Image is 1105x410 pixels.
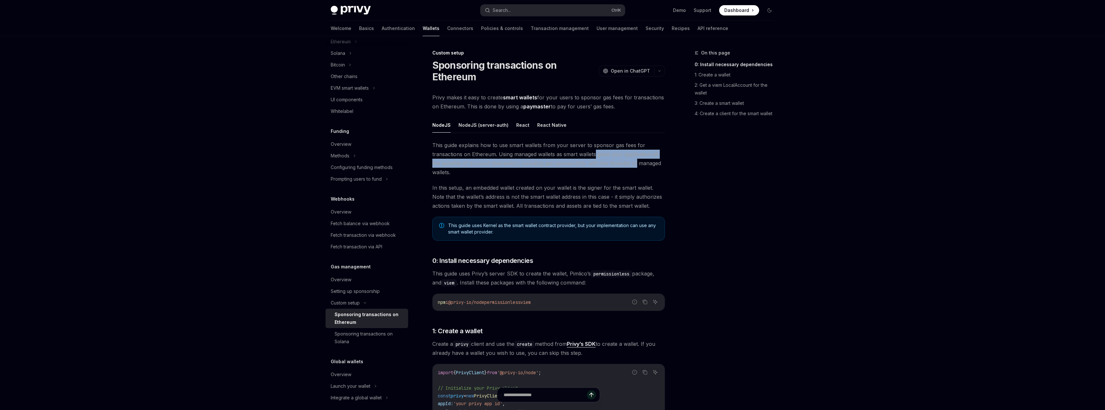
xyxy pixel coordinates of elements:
div: EVM smart wallets [331,84,369,92]
span: Privy makes it easy to create for your users to sponsor gas fees for transactions on Ethereum. Th... [432,93,665,111]
div: Launch your wallet [331,382,370,390]
button: Copy the contents from the code block [641,298,649,306]
div: Fetch transaction via webhook [331,231,396,239]
span: This guide explains how to use smart wallets from your server to sponsor gas fees for transaction... [432,141,665,177]
span: Dashboard [724,7,749,14]
span: PrivyClient [456,370,484,375]
a: Authentication [382,21,415,36]
a: Fetch balance via webhook [326,218,408,229]
button: Report incorrect code [630,298,639,306]
span: This guide uses Privy’s server SDK to create the wallet, Pimlico’s package, and . Install these p... [432,269,665,287]
div: Other chains [331,73,357,80]
h5: Gas management [331,263,371,271]
code: viem [441,279,457,286]
div: Integrate a global wallet [331,394,382,402]
span: i [446,299,448,305]
span: 1: Create a wallet [432,326,483,335]
a: Transaction management [531,21,589,36]
div: Methods [331,152,349,160]
div: Sponsoring transactions on Solana [335,330,404,345]
span: permissionless [484,299,520,305]
code: privy [453,341,471,348]
a: Overview [326,369,408,380]
h1: Sponsoring transactions on Ethereum [432,59,596,83]
h5: Webhooks [331,195,355,203]
a: API reference [698,21,728,36]
img: dark logo [331,6,371,15]
a: 3: Create a smart wallet [695,98,780,108]
div: UI components [331,96,363,104]
a: Security [646,21,664,36]
a: Wallets [423,21,439,36]
div: Custom setup [331,299,360,307]
span: ; [538,370,541,375]
a: 4: Create a client for the smart wallet [695,108,780,119]
a: Overview [326,206,408,218]
a: Basics [359,21,374,36]
span: This guide uses Kernel as the smart wallet contract provider, but your implementation can use any... [448,222,658,235]
a: Sponsoring transactions on Ethereum [326,309,408,328]
span: '@privy-io/node' [497,370,538,375]
div: Whitelabel [331,107,353,115]
span: // Initialize your Privy client [438,385,518,391]
div: Sponsoring transactions on Ethereum [335,311,404,326]
span: Open in ChatGPT [611,68,650,74]
button: Ask AI [651,368,659,376]
button: NodeJS [432,117,451,133]
a: Welcome [331,21,351,36]
button: Report incorrect code [630,368,639,376]
a: paymaster [523,103,551,110]
h5: Funding [331,127,349,135]
a: 0: Install necessary dependencies [695,59,780,70]
div: Search... [493,6,511,14]
div: Prompting users to fund [331,175,382,183]
a: 1: Create a wallet [695,70,780,80]
a: Overview [326,138,408,150]
a: Dashboard [719,5,759,15]
a: Sponsoring transactions on Solana [326,328,408,347]
a: Connectors [447,21,473,36]
div: Overview [331,140,351,148]
button: NodeJS (server-auth) [458,117,508,133]
a: Demo [673,7,686,14]
a: Setting up sponsorship [326,285,408,297]
div: Setting up sponsorship [331,287,380,295]
div: Custom setup [432,50,665,56]
div: Overview [331,371,351,378]
button: React [516,117,529,133]
div: Fetch balance via webhook [331,220,390,227]
span: On this page [701,49,730,57]
button: Toggle dark mode [764,5,775,15]
div: Fetch transaction via API [331,243,382,251]
span: 0: Install necessary dependencies [432,256,533,265]
span: In this setup, an embedded wallet created on your wallet is the signer for the smart wallet. Note... [432,183,665,210]
code: create [514,341,535,348]
div: Configuring funding methods [331,164,393,171]
button: Open in ChatGPT [599,65,654,76]
span: Ctrl K [611,8,621,13]
button: Ask AI [651,298,659,306]
button: Send message [587,390,596,399]
svg: Note [439,223,444,228]
button: React Native [537,117,567,133]
a: Fetch transaction via webhook [326,229,408,241]
div: Overview [331,208,351,216]
a: Overview [326,274,408,285]
button: Search...CtrlK [480,5,625,16]
a: Whitelabel [326,105,408,117]
div: Bitcoin [331,61,345,69]
a: Configuring funding methods [326,162,408,173]
a: Support [694,7,711,14]
button: Copy the contents from the code block [641,368,649,376]
span: } [484,370,487,375]
span: Create a client and use the method from to create a wallet. If you already have a wallet you wish... [432,339,665,357]
a: User management [597,21,638,36]
span: import [438,370,453,375]
a: Privy’s SDK [567,341,596,347]
span: npm [438,299,446,305]
a: UI components [326,94,408,105]
h5: Global wallets [331,358,363,365]
div: Overview [331,276,351,284]
span: { [453,370,456,375]
span: @privy-io/node [448,299,484,305]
